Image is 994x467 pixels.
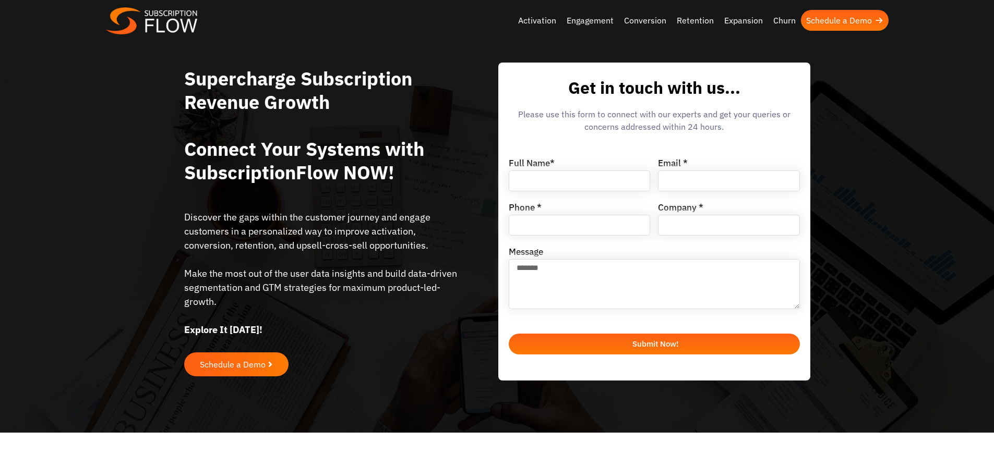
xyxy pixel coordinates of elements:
label: Phone * [509,203,542,215]
span: Schedule a Demo [200,360,266,368]
h2: Get in touch with us... [509,78,800,97]
a: Expansion [719,10,768,31]
a: Engagement [561,10,619,31]
label: Full Name* [509,159,555,170]
strong: Explore It [DATE]! [184,324,262,336]
a: Churn [768,10,801,31]
a: Schedule a Demo [184,352,289,376]
div: Discover the gaps within the customer journey and engage customers in a personalized way to impro... [184,194,459,337]
h1: Supercharge Subscription Revenue Growth Connect Your Systems with SubscriptionFlow NOW! [184,67,459,184]
div: Please use this form to connect with our experts and get your queries or concerns addressed withi... [509,108,800,138]
button: Submit Now! [509,334,800,354]
label: Message [509,248,543,259]
a: Activation [513,10,561,31]
label: Company * [658,203,703,215]
span: Submit Now! [632,340,678,348]
a: Conversion [619,10,672,31]
a: Retention [672,10,719,31]
a: Schedule a Demo [801,10,889,31]
label: Email * [658,159,688,170]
